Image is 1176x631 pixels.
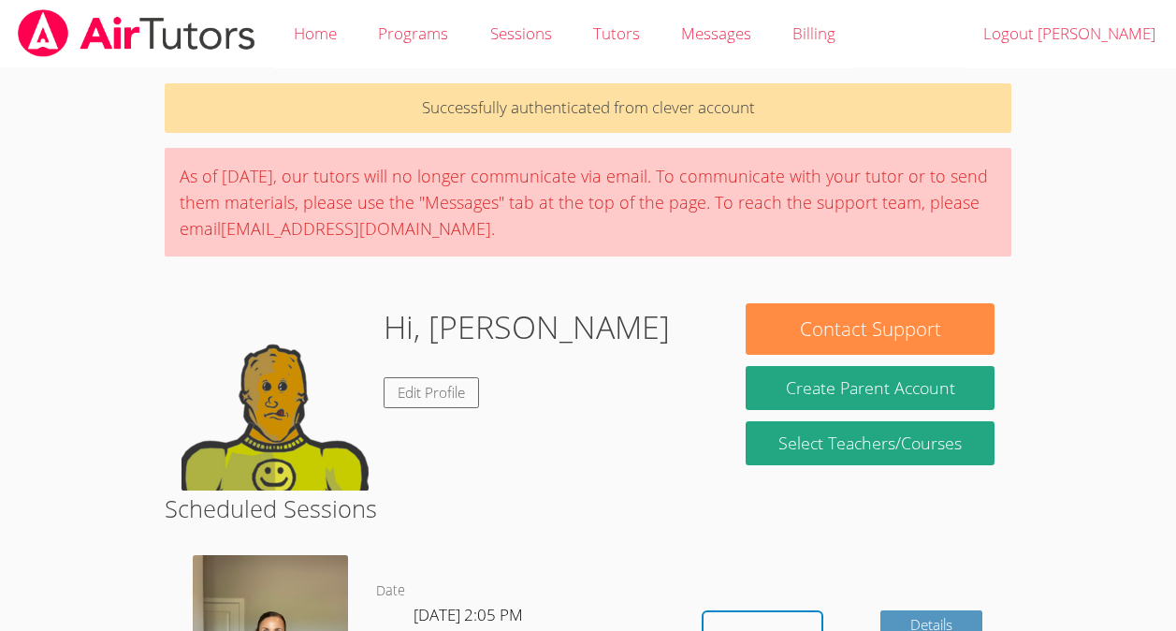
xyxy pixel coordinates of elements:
span: Messages [681,22,751,44]
img: default.png [181,303,369,491]
h1: Hi, [PERSON_NAME] [384,303,670,351]
img: airtutors_banner-c4298cdbf04f3fff15de1276eac7730deb9818008684d7c2e4769d2f7ddbe033.png [16,9,257,57]
h2: Scheduled Sessions [165,491,1011,526]
a: Select Teachers/Courses [746,421,994,465]
a: Edit Profile [384,377,479,408]
div: As of [DATE], our tutors will no longer communicate via email. To communicate with your tutor or ... [165,148,1011,257]
dt: Date [376,580,405,603]
button: Contact Support [746,303,994,355]
button: Create Parent Account [746,366,994,410]
p: Successfully authenticated from clever account [165,83,1011,133]
span: [DATE] 2:05 PM [414,604,523,625]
